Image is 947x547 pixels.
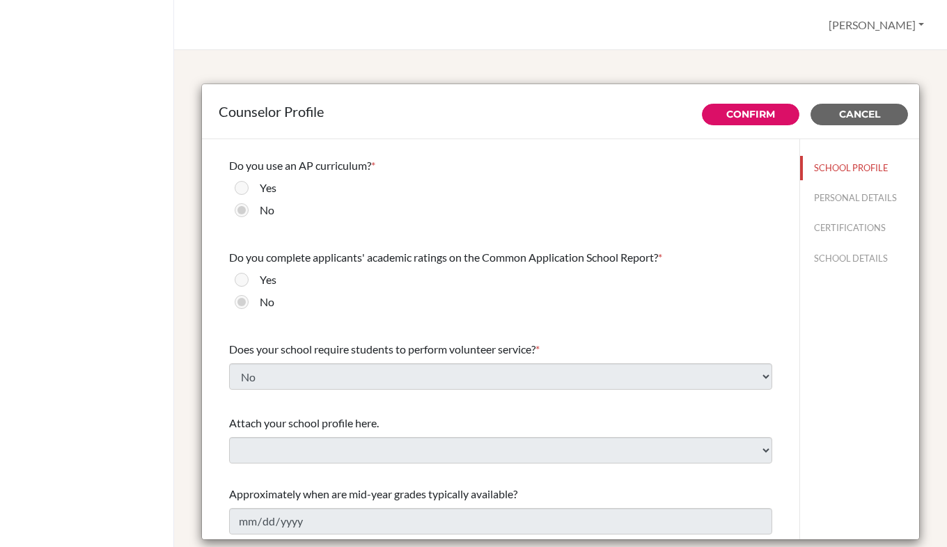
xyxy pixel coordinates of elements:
span: Do you complete applicants' academic ratings on the Common Application School Report? [229,251,658,264]
span: Do you use an AP curriculum? [229,159,371,172]
span: Attach your school profile here. [229,416,379,429]
span: Approximately when are mid-year grades typically available? [229,487,517,500]
button: CERTIFICATIONS [800,216,919,240]
label: No [260,294,274,310]
button: PERSONAL DETAILS [800,186,919,210]
div: Counselor Profile [219,101,902,122]
button: SCHOOL PROFILE [800,156,919,180]
button: SCHOOL DETAILS [800,246,919,271]
span: Does your school require students to perform volunteer service? [229,342,535,356]
label: Yes [260,271,276,288]
button: [PERSON_NAME] [822,12,930,38]
label: Yes [260,180,276,196]
label: No [260,202,274,219]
